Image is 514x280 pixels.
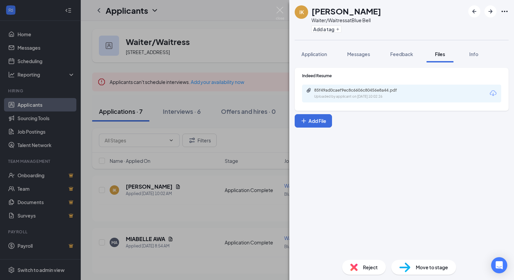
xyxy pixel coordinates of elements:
[314,94,415,99] div: Uploaded by applicant on [DATE] 10:02:26
[306,88,415,99] a: Paperclip85f49ad0caef9ec8c6606c80456e8a44.pdfUploaded by applicant on [DATE] 10:02:26
[469,51,478,57] span: Info
[306,88,311,93] svg: Paperclip
[435,51,445,57] span: Files
[314,88,408,93] div: 85f49ad0caef9ec8c6606c80456e8a44.pdf
[311,26,341,33] button: PlusAdd a tag
[299,9,304,15] div: IK
[347,51,370,57] span: Messages
[301,51,327,57] span: Application
[468,5,480,17] button: ArrowLeftNew
[336,27,340,31] svg: Plus
[484,5,497,17] button: ArrowRight
[501,7,509,15] svg: Ellipses
[311,5,381,17] h1: [PERSON_NAME]
[486,7,494,15] svg: ArrowRight
[363,264,378,271] span: Reject
[302,73,501,79] div: Indeed Resume
[300,118,307,124] svg: Plus
[311,17,381,24] div: Waiter/Waitress at Blue Bell
[416,264,448,271] span: Move to stage
[390,51,413,57] span: Feedback
[295,114,332,128] button: Add FilePlus
[491,257,507,273] div: Open Intercom Messenger
[489,89,497,97] svg: Download
[470,7,478,15] svg: ArrowLeftNew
